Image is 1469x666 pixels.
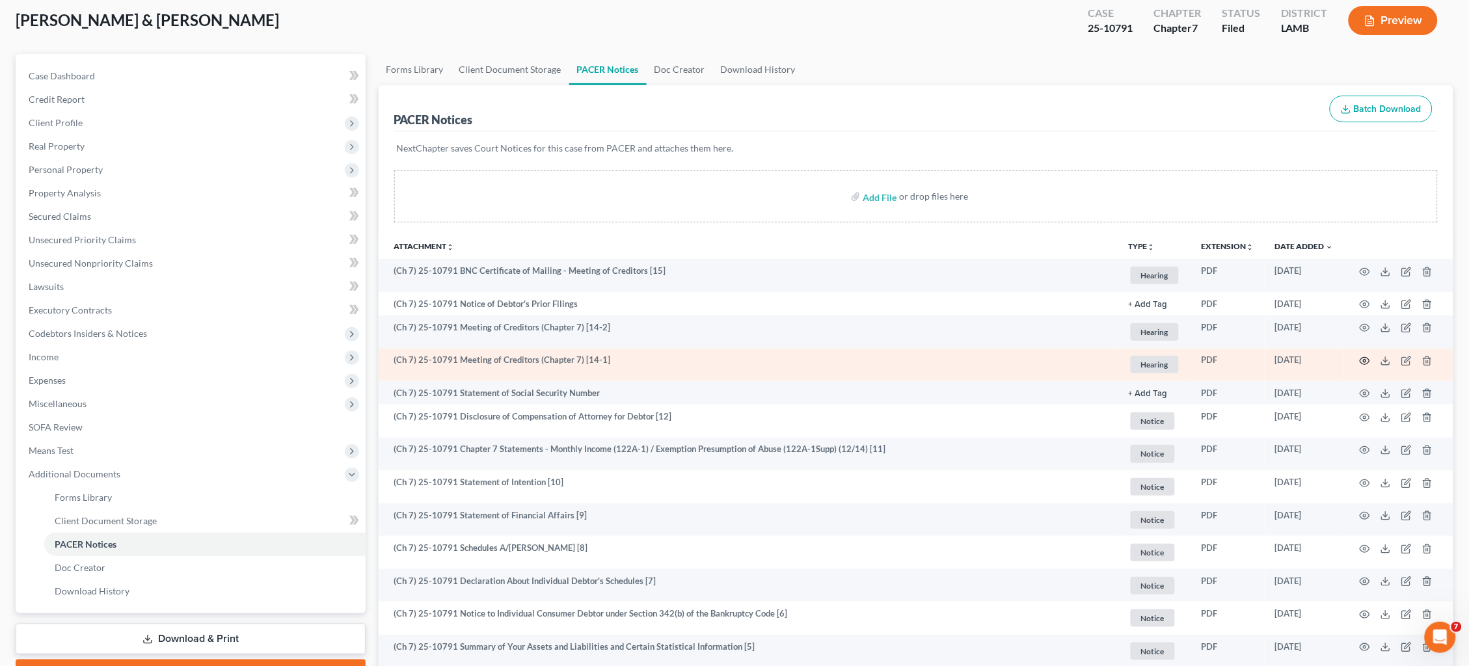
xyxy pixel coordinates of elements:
[379,470,1119,503] td: (Ch 7) 25-10791 Statement of Intention [10]
[29,304,112,315] span: Executory Contracts
[1129,575,1181,596] a: Notice
[1265,569,1344,602] td: [DATE]
[447,243,455,251] i: unfold_more
[1191,259,1265,292] td: PDF
[55,539,116,550] span: PACER Notices
[55,562,105,573] span: Doc Creator
[1148,243,1155,251] i: unfold_more
[1265,438,1344,471] td: [DATE]
[1088,6,1133,21] div: Case
[29,468,120,479] span: Additional Documents
[29,421,83,433] span: SOFA Review
[379,503,1119,537] td: (Ch 7) 25-10791 Statement of Financial Affairs [9]
[1275,241,1334,251] a: Date Added expand_more
[1265,381,1344,405] td: [DATE]
[1131,643,1175,660] span: Notice
[29,164,103,175] span: Personal Property
[29,234,136,245] span: Unsecured Priority Claims
[29,117,83,128] span: Client Profile
[1129,410,1181,432] a: Notice
[29,94,85,105] span: Credit Report
[1326,243,1334,251] i: expand_more
[1131,609,1175,627] span: Notice
[1129,542,1181,563] a: Notice
[1131,412,1175,430] span: Notice
[900,190,969,203] div: or drop files here
[1129,476,1181,498] a: Notice
[1265,349,1344,382] td: [DATE]
[1247,243,1254,251] i: unfold_more
[1265,503,1344,537] td: [DATE]
[1191,438,1265,471] td: PDF
[647,54,713,85] a: Doc Creator
[1191,292,1265,315] td: PDF
[44,486,366,509] a: Forms Library
[1425,622,1456,653] iframe: Intercom live chat
[1191,470,1265,503] td: PDF
[29,445,74,456] span: Means Test
[1265,315,1344,349] td: [DATE]
[18,181,366,205] a: Property Analysis
[1349,6,1438,35] button: Preview
[18,252,366,275] a: Unsecured Nonpriority Claims
[1153,6,1201,21] div: Chapter
[29,258,153,269] span: Unsecured Nonpriority Claims
[379,569,1119,602] td: (Ch 7) 25-10791 Declaration About Individual Debtor's Schedules [7]
[1131,267,1179,284] span: Hearing
[1129,443,1181,464] a: Notice
[379,292,1119,315] td: (Ch 7) 25-10791 Notice of Debtor's Prior Filings
[44,533,366,556] a: PACER Notices
[18,88,366,111] a: Credit Report
[713,54,803,85] a: Download History
[29,187,101,198] span: Property Analysis
[1129,300,1168,309] button: + Add Tag
[16,624,366,654] a: Download & Print
[379,349,1119,382] td: (Ch 7) 25-10791 Meeting of Creditors (Chapter 7) [14-1]
[1354,103,1422,114] span: Batch Download
[1281,21,1328,36] div: LAMB
[44,509,366,533] a: Client Document Storage
[1153,21,1201,36] div: Chapter
[1191,569,1265,602] td: PDF
[18,205,366,228] a: Secured Claims
[16,10,279,29] span: [PERSON_NAME] & [PERSON_NAME]
[379,405,1119,438] td: (Ch 7) 25-10791 Disclosure of Compensation of Attorney for Debtor [12]
[55,492,112,503] span: Forms Library
[394,112,473,127] div: PACER Notices
[1129,321,1181,343] a: Hearing
[1191,602,1265,635] td: PDF
[29,351,59,362] span: Income
[1265,292,1344,315] td: [DATE]
[1265,602,1344,635] td: [DATE]
[1265,405,1344,438] td: [DATE]
[379,536,1119,569] td: (Ch 7) 25-10791 Schedules A/[PERSON_NAME] [8]
[1265,470,1344,503] td: [DATE]
[379,438,1119,471] td: (Ch 7) 25-10791 Chapter 7 Statements - Monthly Income (122A-1) / Exemption Presumption of Abuse (...
[1088,21,1133,36] div: 25-10791
[1131,356,1179,373] span: Hearing
[29,70,95,81] span: Case Dashboard
[1129,509,1181,531] a: Notice
[1131,544,1175,561] span: Notice
[29,328,147,339] span: Codebtors Insiders & Notices
[29,281,64,292] span: Lawsuits
[29,140,85,152] span: Real Property
[1330,96,1433,123] button: Batch Download
[55,515,157,526] span: Client Document Storage
[379,381,1119,405] td: (Ch 7) 25-10791 Statement of Social Security Number
[1131,323,1179,341] span: Hearing
[1129,387,1181,399] a: + Add Tag
[1192,21,1198,34] span: 7
[1131,511,1175,529] span: Notice
[29,398,87,409] span: Miscellaneous
[44,556,366,579] a: Doc Creator
[1191,349,1265,382] td: PDF
[29,211,91,222] span: Secured Claims
[1131,577,1175,594] span: Notice
[18,299,366,322] a: Executory Contracts
[44,579,366,603] a: Download History
[1222,6,1260,21] div: Status
[1265,536,1344,569] td: [DATE]
[1131,478,1175,496] span: Notice
[1129,265,1181,286] a: Hearing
